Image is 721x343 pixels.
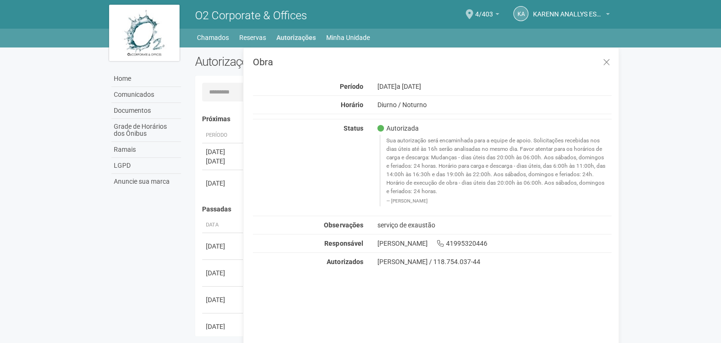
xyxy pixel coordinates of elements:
[206,147,241,156] div: [DATE]
[202,206,605,213] h4: Passadas
[195,55,396,69] h2: Autorizações
[370,221,619,229] div: serviço de exaustão
[370,239,619,248] div: [PERSON_NAME] 41995320446
[239,31,266,44] a: Reservas
[109,5,180,61] img: logo.jpg
[324,221,363,229] strong: Observações
[195,9,307,22] span: O2 Corporate & Offices
[343,125,363,132] strong: Status
[533,1,603,18] span: KARENN ANALLYS ESTELLA
[202,218,244,233] th: Data
[475,12,499,19] a: 4/403
[533,12,610,19] a: KARENN ANALLYS ESTELLA
[379,135,611,206] blockquote: Sua autorização será encaminhada para a equipe de apoio. Solicitações recebidas nos dias úteis at...
[276,31,316,44] a: Autorizações
[206,156,241,166] div: [DATE]
[370,82,619,91] div: [DATE]
[396,83,421,90] span: a [DATE]
[206,295,241,304] div: [DATE]
[111,71,181,87] a: Home
[339,83,363,90] strong: Período
[324,240,363,247] strong: Responsável
[475,1,493,18] span: 4/403
[370,101,619,109] div: Diurno / Noturno
[202,128,244,143] th: Período
[327,258,363,265] strong: Autorizados
[513,6,528,21] a: KA
[206,268,241,278] div: [DATE]
[111,142,181,158] a: Ramais
[206,179,241,188] div: [DATE]
[253,57,611,67] h3: Obra
[111,87,181,103] a: Comunicados
[377,124,418,133] span: Autorizada
[111,158,181,174] a: LGPD
[206,242,241,251] div: [DATE]
[326,31,370,44] a: Minha Unidade
[206,322,241,331] div: [DATE]
[340,101,363,109] strong: Horário
[386,198,606,204] footer: [PERSON_NAME]
[202,116,605,123] h4: Próximas
[197,31,229,44] a: Chamados
[111,119,181,142] a: Grade de Horários dos Ônibus
[111,174,181,189] a: Anuncie sua marca
[377,257,611,266] div: [PERSON_NAME] / 118.754.037-44
[111,103,181,119] a: Documentos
